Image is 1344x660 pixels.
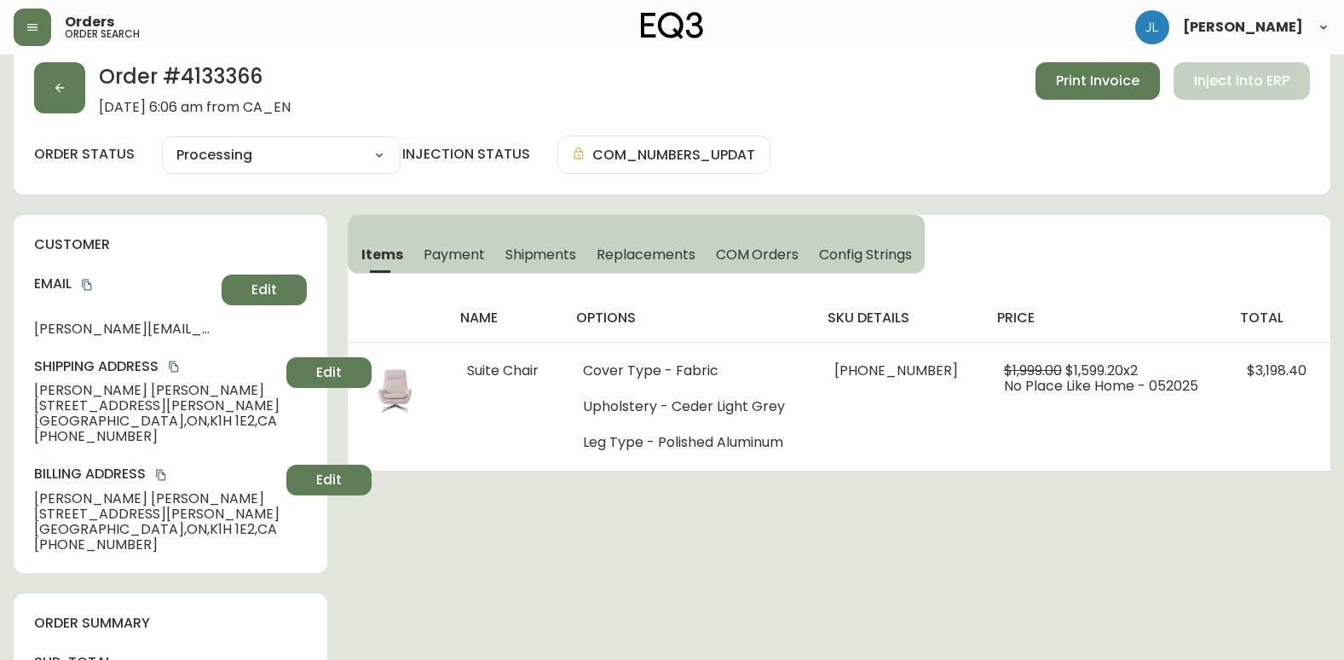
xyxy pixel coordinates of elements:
span: Edit [316,363,342,382]
span: $1,999.00 [1004,361,1062,380]
h4: Billing Address [34,465,280,483]
button: Edit [222,275,307,305]
button: copy [153,466,170,483]
span: [PERSON_NAME] [PERSON_NAME] [34,491,280,507]
h4: price [997,309,1213,327]
span: Payment [424,246,485,263]
span: [STREET_ADDRESS][PERSON_NAME] [34,507,280,522]
img: 0a110135-15cf-4dd5-8bee-794d007c0d6b.jpg [368,363,423,418]
span: Orders [65,15,114,29]
span: COM Orders [716,246,799,263]
span: Print Invoice [1056,72,1139,90]
h4: Shipping Address [34,357,280,376]
img: logo [641,12,704,39]
span: Edit [316,471,342,489]
h2: Order # 4133366 [99,62,291,100]
img: 1c9c23e2a847dab86f8017579b61559c [1135,10,1169,44]
span: Suite Chair [467,361,539,380]
button: copy [165,358,182,375]
button: Print Invoice [1035,62,1160,100]
h4: options [576,309,799,327]
li: Upholstery - Ceder Light Grey [583,399,793,414]
span: [PHONE_NUMBER] [34,429,280,444]
button: Edit [286,465,372,495]
h4: Email [34,275,215,293]
h4: order summary [34,614,307,633]
span: [STREET_ADDRESS][PERSON_NAME] [34,398,280,414]
span: Config Strings [819,246,911,263]
li: Leg Type - Polished Aluminum [583,435,793,450]
span: [PHONE_NUMBER] [34,537,280,553]
span: Edit [251,281,277,299]
h5: order search [65,29,140,39]
span: Items [361,246,403,263]
span: [PERSON_NAME][EMAIL_ADDRESS][PERSON_NAME][DOMAIN_NAME] [34,321,215,337]
li: Cover Type - Fabric [583,363,793,379]
h4: name [460,309,549,327]
h4: sku details [828,309,970,327]
span: No Place Like Home - 052025 [1004,376,1198,396]
span: [GEOGRAPHIC_DATA] , ON , K1H 1E2 , CA [34,522,280,537]
h4: injection status [402,145,530,164]
span: Shipments [505,246,577,263]
span: [DATE] 6:06 am from CA_EN [99,100,291,115]
h4: total [1240,309,1317,327]
label: order status [34,145,135,164]
h4: customer [34,235,307,254]
button: copy [78,276,95,293]
span: [PERSON_NAME] [PERSON_NAME] [34,383,280,398]
button: Edit [286,357,372,388]
span: [PERSON_NAME] [1183,20,1303,34]
span: Replacements [597,246,695,263]
span: $3,198.40 [1247,361,1307,380]
span: $1,599.20 x 2 [1065,361,1138,380]
span: [PHONE_NUMBER] [834,361,958,380]
span: [GEOGRAPHIC_DATA] , ON , K1H 1E2 , CA [34,414,280,429]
